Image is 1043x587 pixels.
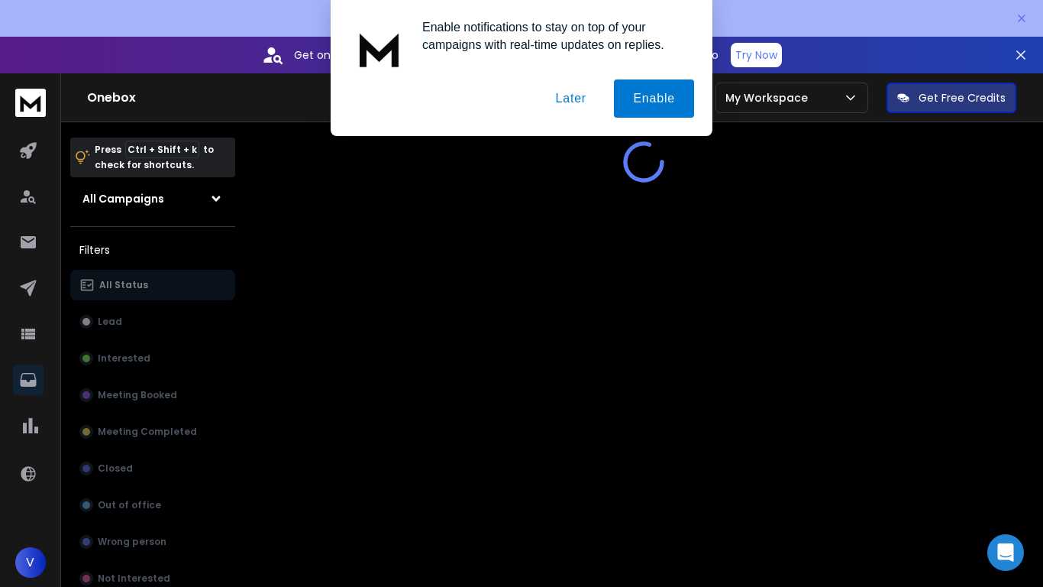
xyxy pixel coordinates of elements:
p: Press to check for shortcuts. [95,142,214,173]
div: Open Intercom Messenger [987,534,1024,571]
img: notification icon [349,18,410,79]
button: Later [536,79,605,118]
span: Ctrl + Shift + k [125,141,199,158]
h3: Filters [70,239,235,261]
button: Enable [614,79,694,118]
button: All Campaigns [70,183,235,214]
h1: All Campaigns [82,191,164,206]
div: Enable notifications to stay on top of your campaigns with real-time updates on replies. [410,18,694,54]
button: V [15,547,46,578]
